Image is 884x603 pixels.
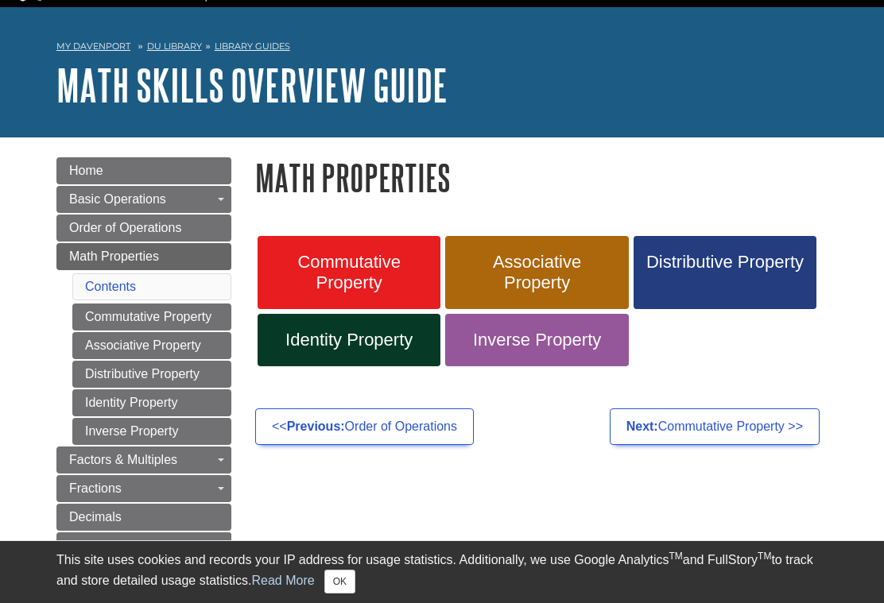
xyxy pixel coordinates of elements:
span: Fractions [69,481,122,495]
h1: Math Properties [255,157,828,198]
button: Close [324,570,355,593]
div: This site uses cookies and records your IP address for usage statistics. Additionally, we use Goo... [56,551,828,593]
strong: Previous: [287,419,345,433]
span: Order of Operations [69,221,181,234]
a: <<Previous:Order of Operations [255,408,474,445]
span: Percents [69,539,119,552]
span: Math Properties [69,249,159,263]
a: Identity Property [258,314,440,366]
a: Library Guides [215,41,290,52]
a: Math Skills Overview Guide [56,60,448,110]
a: Order of Operations [56,215,231,242]
a: Decimals [56,504,231,531]
span: Distributive Property [646,252,805,273]
a: Percents [56,532,231,559]
span: Decimals [69,510,122,524]
a: Commutative Property [258,236,440,309]
sup: TM [669,551,682,562]
a: Distributive Property [634,236,816,309]
span: Inverse Property [457,330,616,350]
a: Read More [251,574,314,587]
a: DU Library [147,41,202,52]
a: Distributive Property [72,361,231,388]
a: Factors & Multiples [56,446,231,474]
a: Contents [85,280,136,293]
span: Associative Property [457,252,616,293]
a: Commutative Property [72,303,231,330]
a: Fractions [56,475,231,502]
a: Associative Property [445,236,628,309]
span: Home [69,164,103,177]
a: Home [56,157,231,184]
a: Inverse Property [72,418,231,445]
a: My Davenport [56,40,130,53]
span: Identity Property [269,330,428,350]
a: Inverse Property [445,314,628,366]
sup: TM [758,551,771,562]
span: Commutative Property [269,252,428,293]
a: Basic Operations [56,186,231,213]
a: Identity Property [72,389,231,416]
a: Math Properties [56,243,231,270]
a: Associative Property [72,332,231,359]
a: Next:Commutative Property >> [610,408,820,445]
span: Basic Operations [69,192,166,206]
span: Factors & Multiples [69,453,177,466]
strong: Next: [626,419,658,433]
nav: breadcrumb [56,36,828,61]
